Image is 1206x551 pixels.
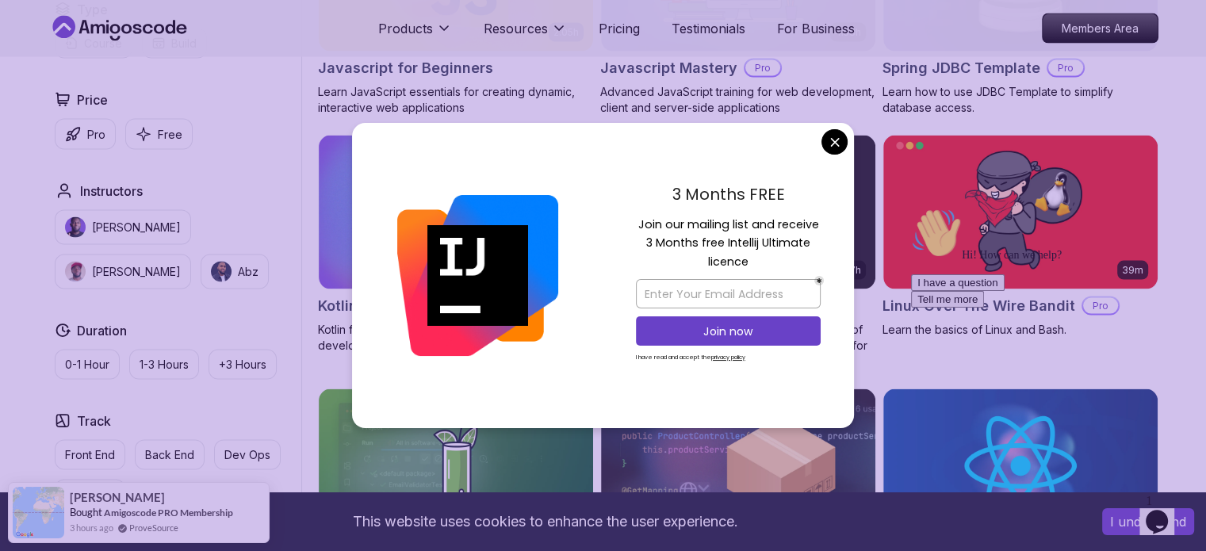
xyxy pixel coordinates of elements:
[882,322,1158,338] p: Learn the basics of Linux and Bash.
[55,254,191,289] button: instructor img[PERSON_NAME]
[209,350,277,380] button: +3 Hours
[129,350,199,380] button: 1-3 Hours
[6,6,292,106] div: 👋Hi! How can we help?I have a questionTell me more
[378,19,433,38] p: Products
[484,19,567,51] button: Resources
[6,48,157,59] span: Hi! How can we help?
[378,19,452,51] button: Products
[883,136,1158,289] img: Linux Over The Wire Bandit card
[55,119,116,150] button: Pro
[318,135,594,354] a: Kotlin for Beginners card4.64hKotlin for BeginnersKotlin fundamentals for mobile, game, and web d...
[484,19,548,38] p: Resources
[882,84,1158,116] p: Learn how to use JDBC Template to simplify database access.
[905,201,1190,480] iframe: chat widget
[92,264,181,280] p: [PERSON_NAME]
[70,521,113,534] span: 3 hours ago
[65,262,86,282] img: instructor img
[600,84,876,116] p: Advanced JavaScript training for web development, client and server-side applications
[777,19,855,38] a: For Business
[745,60,780,76] p: Pro
[224,447,270,463] p: Dev Ops
[211,262,232,282] img: instructor img
[104,507,233,518] a: Amigoscode PRO Membership
[1042,13,1158,44] a: Members Area
[214,440,281,470] button: Dev Ops
[882,135,1158,338] a: Linux Over The Wire Bandit card39mLinux Over The Wire BanditProLearn the basics of Linux and Bash.
[65,217,86,238] img: instructor img
[599,19,640,38] a: Pricing
[318,84,594,116] p: Learn JavaScript essentials for creating dynamic, interactive web applications
[672,19,745,38] a: Testimonials
[140,357,189,373] p: 1-3 Hours
[158,127,182,143] p: Free
[318,295,458,317] h2: Kotlin for Beginners
[883,389,1158,543] img: React JS Developer Guide card
[77,90,108,109] h2: Price
[13,487,64,538] img: provesource social proof notification image
[55,350,120,380] button: 0-1 Hour
[601,389,875,543] img: Spring Boot Product API card
[77,411,111,430] h2: Track
[87,127,105,143] p: Pro
[55,210,191,245] button: instructor img[PERSON_NAME]
[319,136,593,289] img: Kotlin for Beginners card
[145,447,194,463] p: Back End
[882,295,1075,317] h2: Linux Over The Wire Bandit
[77,321,127,340] h2: Duration
[92,220,181,235] p: [PERSON_NAME]
[882,57,1040,79] h2: Spring JDBC Template
[1048,60,1083,76] p: Pro
[129,521,178,534] a: ProveSource
[1139,488,1190,535] iframe: chat widget
[65,357,109,373] p: 0-1 Hour
[12,504,1078,539] div: This website uses cookies to enhance the user experience.
[135,440,205,470] button: Back End
[70,491,165,504] span: [PERSON_NAME]
[65,447,115,463] p: Front End
[318,57,493,79] h2: Javascript for Beginners
[1102,508,1194,535] button: Accept cookies
[80,182,143,201] h2: Instructors
[201,254,269,289] button: instructor imgAbz
[55,480,125,510] button: Full Stack
[319,389,593,543] img: Mockito & Java Unit Testing card
[238,264,258,280] p: Abz
[70,506,102,518] span: Bought
[219,357,266,373] p: +3 Hours
[600,57,737,79] h2: Javascript Mastery
[6,73,100,90] button: I have a question
[6,90,79,106] button: Tell me more
[125,119,193,150] button: Free
[6,6,57,57] img: :wave:
[55,440,125,470] button: Front End
[318,322,594,354] p: Kotlin fundamentals for mobile, game, and web development
[1043,14,1158,43] p: Members Area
